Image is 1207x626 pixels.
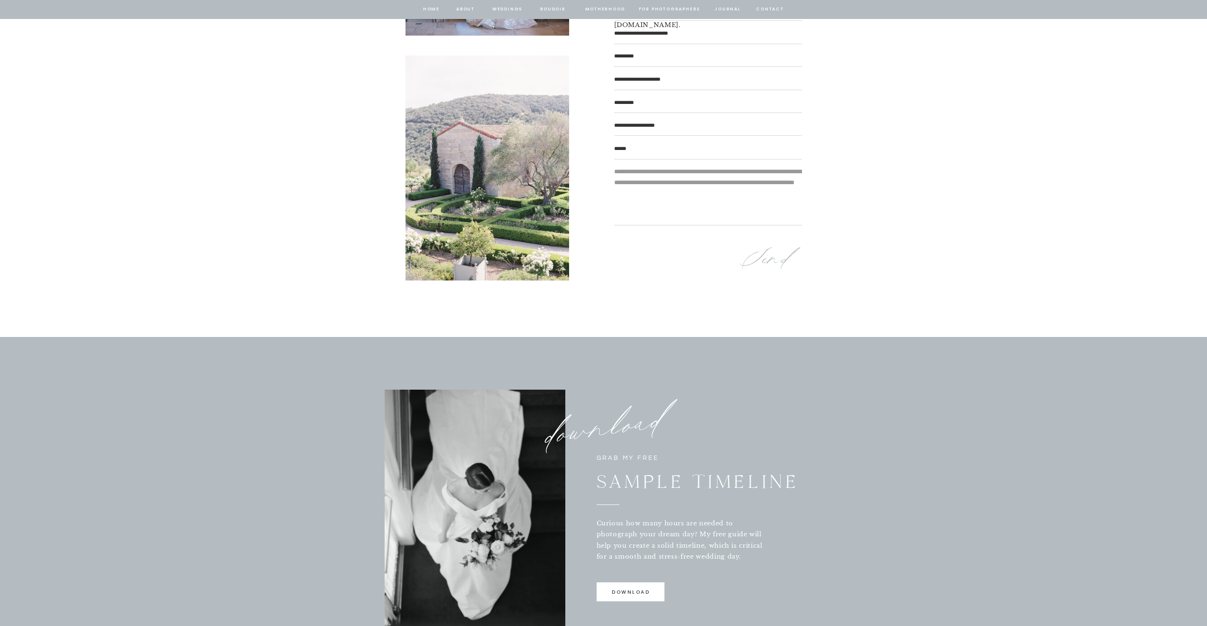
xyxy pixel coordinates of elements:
[491,5,524,14] a: Weddings
[585,5,625,14] a: Motherhood
[423,5,441,14] a: home
[597,518,774,563] p: Curious how many hours are needed to photograph your dream day? My free guide will help you creat...
[639,5,700,14] a: for photographers
[598,588,664,601] a: download
[755,5,785,14] a: contact
[739,243,801,277] a: Send
[597,454,760,467] p: GRAB MY FREE
[456,5,476,14] a: about
[597,467,829,494] h2: SAMPLE TIMELINE
[540,5,567,14] a: BOUDOIR
[713,5,743,14] a: journal
[545,390,791,467] p: download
